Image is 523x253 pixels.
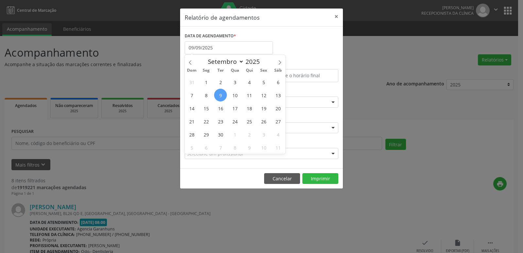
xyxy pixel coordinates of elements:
[272,102,284,115] span: Setembro 20, 2025
[185,128,198,141] span: Setembro 28, 2025
[185,102,198,115] span: Setembro 14, 2025
[199,68,213,73] span: Seg
[200,76,212,88] span: Setembro 1, 2025
[214,102,227,115] span: Setembro 16, 2025
[243,128,256,141] span: Outubro 2, 2025
[272,115,284,128] span: Setembro 27, 2025
[257,102,270,115] span: Setembro 19, 2025
[264,173,300,184] button: Cancelar
[228,76,241,88] span: Setembro 3, 2025
[257,68,271,73] span: Sex
[272,141,284,154] span: Outubro 11, 2025
[243,141,256,154] span: Outubro 9, 2025
[244,57,265,66] input: Year
[214,76,227,88] span: Setembro 2, 2025
[185,115,198,128] span: Setembro 21, 2025
[243,115,256,128] span: Setembro 25, 2025
[330,9,343,25] button: Close
[257,141,270,154] span: Outubro 10, 2025
[243,89,256,101] span: Setembro 11, 2025
[185,68,199,73] span: Dom
[272,128,284,141] span: Outubro 4, 2025
[205,57,244,66] select: Month
[200,128,212,141] span: Setembro 29, 2025
[243,76,256,88] span: Setembro 4, 2025
[185,141,198,154] span: Outubro 5, 2025
[213,68,228,73] span: Ter
[228,102,241,115] span: Setembro 17, 2025
[200,102,212,115] span: Setembro 15, 2025
[200,89,212,101] span: Setembro 8, 2025
[228,141,241,154] span: Outubro 8, 2025
[200,115,212,128] span: Setembro 22, 2025
[257,115,270,128] span: Setembro 26, 2025
[228,68,242,73] span: Qua
[187,150,243,157] span: Selecione um profissional
[263,69,338,82] input: Selecione o horário final
[271,68,285,73] span: Sáb
[243,102,256,115] span: Setembro 18, 2025
[200,141,212,154] span: Outubro 6, 2025
[302,173,338,184] button: Imprimir
[242,68,257,73] span: Qui
[263,59,338,69] label: ATÉ
[257,76,270,88] span: Setembro 5, 2025
[257,128,270,141] span: Outubro 3, 2025
[185,31,236,41] label: DATA DE AGENDAMENTO
[214,128,227,141] span: Setembro 30, 2025
[228,128,241,141] span: Outubro 1, 2025
[228,89,241,101] span: Setembro 10, 2025
[185,13,260,22] h5: Relatório de agendamentos
[272,76,284,88] span: Setembro 6, 2025
[214,115,227,128] span: Setembro 23, 2025
[185,41,273,54] input: Selecione uma data ou intervalo
[228,115,241,128] span: Setembro 24, 2025
[185,76,198,88] span: Agosto 31, 2025
[214,141,227,154] span: Outubro 7, 2025
[257,89,270,101] span: Setembro 12, 2025
[185,89,198,101] span: Setembro 7, 2025
[214,89,227,101] span: Setembro 9, 2025
[272,89,284,101] span: Setembro 13, 2025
